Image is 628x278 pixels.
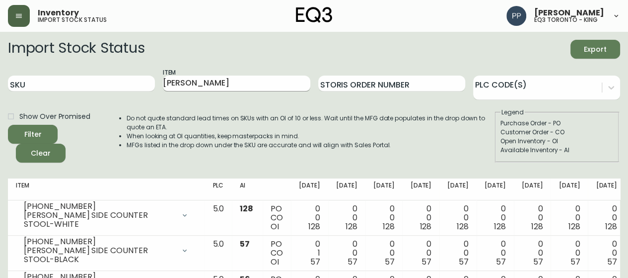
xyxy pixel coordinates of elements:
[534,9,604,17] span: [PERSON_NAME]
[24,128,42,141] div: Filter
[457,221,469,232] span: 128
[477,179,514,200] th: [DATE]
[205,236,232,271] td: 5.0
[447,204,469,231] div: 0 0
[127,114,494,132] li: Do not quote standard lead times on SKUs with an OI of 10 or less. Wait until the MFG date popula...
[16,204,197,226] div: [PHONE_NUMBER][PERSON_NAME] SIDE COUNTER STOOL-WHITE
[447,240,469,267] div: 0 0
[570,40,620,59] button: Export
[16,144,66,163] button: Clear
[296,7,333,23] img: logo
[24,211,175,229] div: [PERSON_NAME] SIDE COUNTER STOOL-WHITE
[336,240,357,267] div: 0 0
[365,179,403,200] th: [DATE]
[531,221,543,232] span: 128
[558,240,580,267] div: 0 0
[348,256,357,268] span: 57
[271,221,279,232] span: OI
[496,256,506,268] span: 57
[605,221,617,232] span: 128
[346,221,357,232] span: 128
[570,256,580,268] span: 57
[291,179,328,200] th: [DATE]
[383,221,395,232] span: 128
[336,204,357,231] div: 0 0
[24,202,175,211] div: [PHONE_NUMBER]
[596,204,617,231] div: 0 0
[240,203,253,214] span: 128
[299,240,320,267] div: 0 1
[607,256,617,268] span: 57
[205,179,232,200] th: PLC
[8,125,58,144] button: Filter
[19,111,90,122] span: Show Over Promised
[522,240,543,267] div: 0 0
[500,119,614,128] div: Purchase Order - PO
[522,204,543,231] div: 0 0
[439,179,477,200] th: [DATE]
[500,146,614,155] div: Available Inventory - AI
[533,256,543,268] span: 57
[271,204,283,231] div: PO CO
[558,204,580,231] div: 0 0
[24,147,58,160] span: Clear
[485,204,506,231] div: 0 0
[485,240,506,267] div: 0 0
[568,221,580,232] span: 128
[328,179,365,200] th: [DATE]
[232,179,263,200] th: AI
[506,6,526,26] img: 93ed64739deb6bac3372f15ae91c6632
[127,132,494,141] li: When looking at OI quantities, keep masterpacks in mind.
[271,256,279,268] span: OI
[127,141,494,150] li: MFGs listed in the drop down under the SKU are accurate and will align with Sales Portal.
[38,9,79,17] span: Inventory
[534,17,598,23] h5: eq3 toronto - king
[240,238,250,250] span: 57
[500,128,614,137] div: Customer Order - CO
[494,221,506,232] span: 128
[271,240,283,267] div: PO CO
[578,43,612,56] span: Export
[385,256,395,268] span: 57
[8,179,205,200] th: Item
[551,179,588,200] th: [DATE]
[8,40,144,59] h2: Import Stock Status
[24,246,175,264] div: [PERSON_NAME] SIDE COUNTER STOOL-BLACK
[308,221,320,232] span: 128
[38,17,107,23] h5: import stock status
[596,240,617,267] div: 0 0
[373,204,395,231] div: 0 0
[410,204,431,231] div: 0 0
[514,179,551,200] th: [DATE]
[410,240,431,267] div: 0 0
[588,179,625,200] th: [DATE]
[421,256,431,268] span: 57
[402,179,439,200] th: [DATE]
[205,200,232,236] td: 5.0
[373,240,395,267] div: 0 0
[24,237,175,246] div: [PHONE_NUMBER]
[500,108,525,117] legend: Legend
[500,137,614,146] div: Open Inventory - OI
[299,204,320,231] div: 0 0
[459,256,469,268] span: 57
[16,240,197,262] div: [PHONE_NUMBER][PERSON_NAME] SIDE COUNTER STOOL-BLACK
[310,256,320,268] span: 57
[419,221,431,232] span: 128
